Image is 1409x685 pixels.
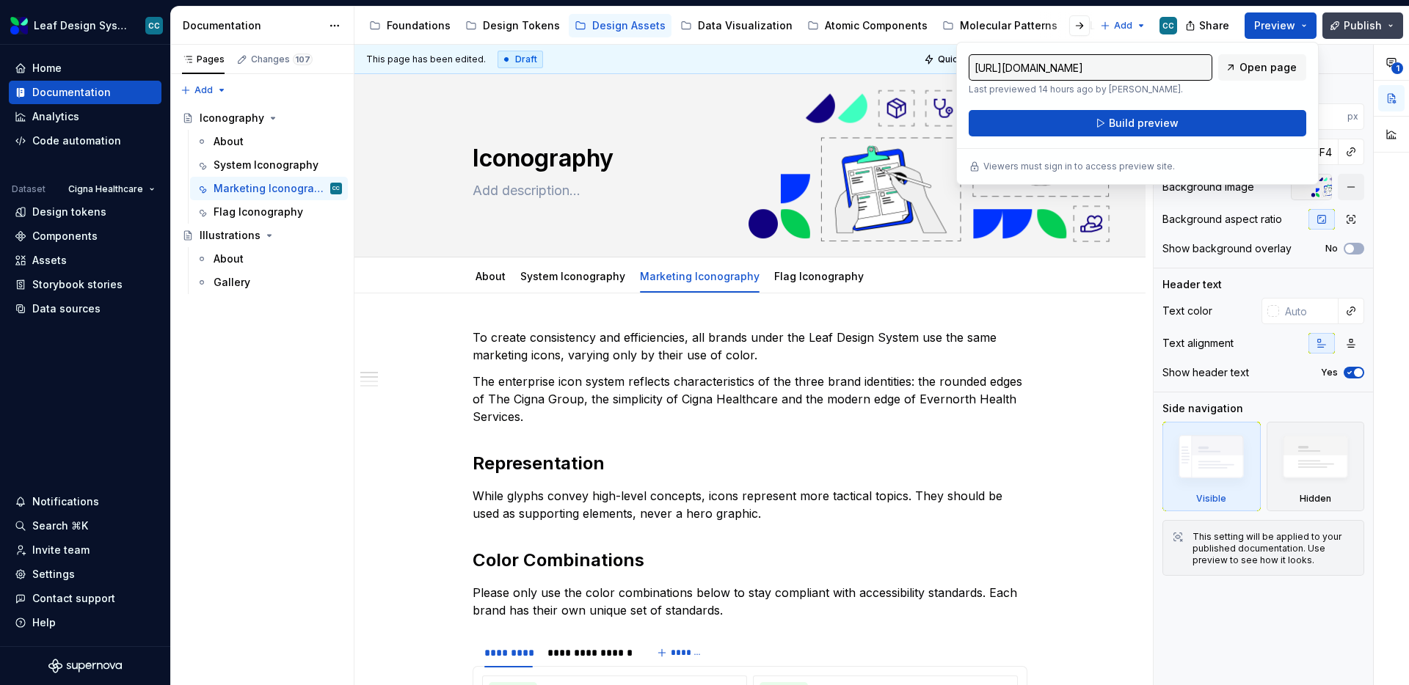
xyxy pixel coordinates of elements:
[32,109,79,124] div: Analytics
[1178,12,1239,39] button: Share
[470,260,511,291] div: About
[214,158,318,172] div: System Iconography
[9,538,161,562] a: Invite team
[1325,243,1338,254] label: No
[68,183,143,195] span: Cigna Healthcare
[32,205,106,219] div: Design tokens
[1344,18,1382,33] span: Publish
[32,277,123,292] div: Storybook stories
[1162,277,1222,292] div: Header text
[825,18,928,33] div: Atomic Components
[190,153,348,177] a: System Iconography
[1321,367,1338,378] label: Yes
[32,519,88,533] div: Search ⌘K
[1239,60,1297,75] span: Open page
[938,54,1001,65] span: Quick preview
[293,54,313,65] span: 107
[9,224,161,248] a: Components
[9,249,161,272] a: Assets
[32,253,67,268] div: Assets
[194,84,213,96] span: Add
[176,224,348,247] a: Illustrations
[473,584,1027,619] p: Please only use the color combinations below to stay compliant with accessibility standards. Each...
[960,18,1057,33] div: Molecular Patterns
[9,514,161,538] button: Search ⌘K
[1162,336,1234,351] div: Text alignment
[1199,18,1229,33] span: Share
[12,183,45,195] div: Dataset
[483,18,560,33] div: Design Tokens
[1322,12,1403,39] button: Publish
[363,14,456,37] a: Foundations
[969,84,1212,95] p: Last previewed 14 hours ago by [PERSON_NAME].
[214,181,327,196] div: Marketing Iconography
[634,260,765,291] div: Marketing Iconography
[32,301,101,316] div: Data sources
[1347,111,1358,122] p: px
[1162,304,1212,318] div: Text color
[387,18,451,33] div: Foundations
[32,133,121,148] div: Code automation
[366,54,486,65] span: This page has been edited.
[1291,103,1347,130] input: Auto
[48,659,122,673] svg: Supernova Logo
[1267,422,1365,511] div: Hidden
[32,85,111,100] div: Documentation
[920,49,1008,70] button: Quick preview
[190,200,348,224] a: Flag Iconography
[9,297,161,320] a: Data sources
[498,51,543,68] div: Draft
[1162,20,1174,32] div: CC
[190,177,348,200] a: Marketing IconographyCC
[1245,12,1317,39] button: Preview
[1162,212,1282,227] div: Background aspect ratio
[1162,241,1292,256] div: Show background overlay
[1162,401,1243,416] div: Side navigation
[332,181,340,196] div: CC
[473,373,1027,425] p: The enterprise icon system reflects characteristics of the three brand identities: the rounded ed...
[969,110,1306,136] button: Build preview
[473,549,1027,572] h2: Color Combinations
[9,587,161,610] button: Contact support
[473,329,1027,364] p: To create consistency and efficiencies, all brands under the Leaf Design System use the same mark...
[640,270,760,282] a: Marketing Iconography
[32,567,75,582] div: Settings
[176,106,348,294] div: Page tree
[1218,54,1306,81] a: Open page
[459,14,566,37] a: Design Tokens
[34,18,128,33] div: Leaf Design System
[32,543,90,557] div: Invite team
[1109,116,1179,131] span: Build preview
[9,611,161,634] button: Help
[214,275,250,290] div: Gallery
[9,105,161,128] a: Analytics
[514,260,631,291] div: System Iconography
[9,490,161,513] button: Notifications
[1279,298,1339,324] input: Auto
[473,452,1027,475] h2: Representation
[936,14,1063,37] a: Molecular Patterns
[200,111,264,125] div: Iconography
[200,228,261,243] div: Illustrations
[476,270,506,282] a: About
[9,81,161,104] a: Documentation
[1162,180,1254,194] div: Background image
[983,161,1175,172] p: Viewers must sign in to access preview site.
[473,487,1027,522] p: While glyphs convey high-level concepts, icons represent more tactical topics. They should be use...
[190,130,348,153] a: About
[774,270,864,282] a: Flag Iconography
[1162,365,1249,380] div: Show header text
[1114,20,1132,32] span: Add
[9,200,161,224] a: Design tokens
[182,54,225,65] div: Pages
[768,260,870,291] div: Flag Iconography
[520,270,625,282] a: System Iconography
[698,18,793,33] div: Data Visualization
[32,591,115,606] div: Contact support
[674,14,798,37] a: Data Visualization
[32,229,98,243] div: Components
[569,14,671,37] a: Design Assets
[1096,15,1151,36] button: Add
[214,205,303,219] div: Flag Iconography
